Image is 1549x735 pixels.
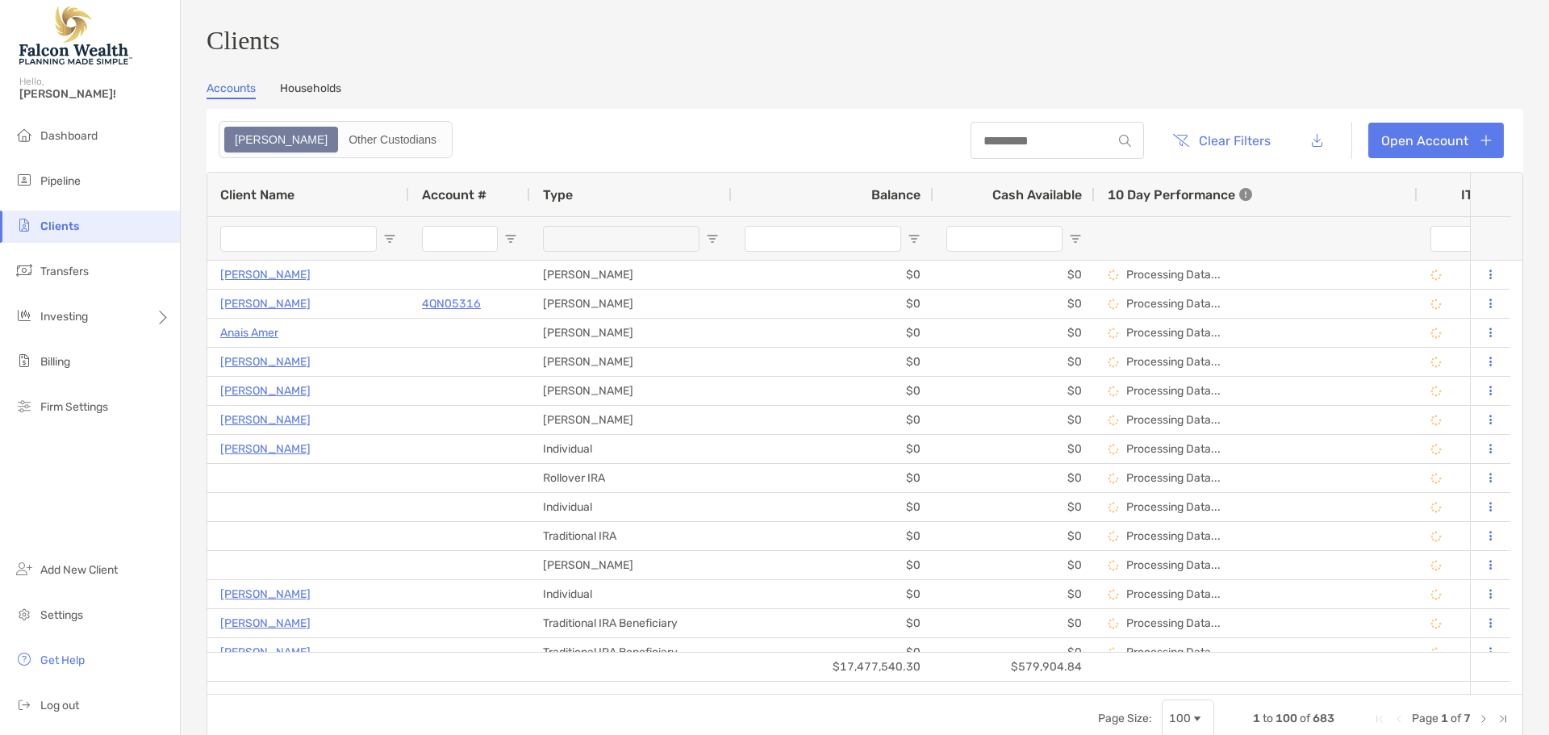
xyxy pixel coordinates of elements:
[1300,712,1310,725] span: of
[1108,386,1119,397] img: Processing Data icon
[1451,712,1461,725] span: of
[732,261,933,289] div: $0
[1108,531,1119,542] img: Processing Data icon
[1373,712,1386,725] div: First Page
[1430,226,1482,252] input: ITD Filter Input
[933,493,1095,521] div: $0
[15,261,34,280] img: transfers icon
[1126,529,1221,543] p: Processing Data...
[15,559,34,578] img: add_new_client icon
[933,551,1095,579] div: $0
[220,439,311,459] a: [PERSON_NAME]
[1430,647,1442,658] img: Processing Data icon
[220,410,311,430] p: [PERSON_NAME]
[220,352,311,372] a: [PERSON_NAME]
[15,125,34,144] img: dashboard icon
[1108,328,1119,339] img: Processing Data icon
[15,396,34,416] img: firm-settings icon
[530,609,732,637] div: Traditional IRA Beneficiary
[1160,123,1283,158] button: Clear Filters
[422,294,481,314] p: 4QN05316
[745,226,901,252] input: Balance Filter Input
[220,381,311,401] p: [PERSON_NAME]
[1126,616,1221,630] p: Processing Data...
[1430,444,1442,455] img: Processing Data icon
[1477,712,1490,725] div: Next Page
[1126,500,1221,514] p: Processing Data...
[732,551,933,579] div: $0
[933,319,1095,347] div: $0
[226,128,336,151] div: Zoe
[40,400,108,414] span: Firm Settings
[530,435,732,463] div: Individual
[1098,712,1152,725] div: Page Size:
[1069,232,1082,245] button: Open Filter Menu
[933,464,1095,492] div: $0
[1430,328,1442,339] img: Processing Data icon
[732,522,933,550] div: $0
[207,81,256,99] a: Accounts
[992,187,1082,203] span: Cash Available
[530,522,732,550] div: Traditional IRA
[220,584,311,604] p: [PERSON_NAME]
[1430,386,1442,397] img: Processing Data icon
[422,187,486,203] span: Account #
[1497,712,1509,725] div: Last Page
[1430,415,1442,426] img: Processing Data icon
[40,174,81,188] span: Pipeline
[220,323,278,343] p: Anais Amer
[1392,712,1405,725] div: Previous Page
[1253,712,1260,725] span: 1
[422,226,498,252] input: Account # Filter Input
[732,493,933,521] div: $0
[933,522,1095,550] div: $0
[220,613,311,633] a: [PERSON_NAME]
[732,580,933,608] div: $0
[1126,645,1221,659] p: Processing Data...
[40,654,85,667] span: Get Help
[1430,299,1442,310] img: Processing Data icon
[220,265,311,285] a: [PERSON_NAME]
[219,121,453,158] div: segmented control
[207,26,1523,56] h3: Clients
[1430,531,1442,542] img: Processing Data icon
[40,129,98,143] span: Dashboard
[1119,135,1131,147] img: input icon
[732,638,933,666] div: $0
[280,81,341,99] a: Households
[340,128,445,151] div: Other Custodians
[1430,618,1442,629] img: Processing Data icon
[732,609,933,637] div: $0
[530,290,732,318] div: [PERSON_NAME]
[933,377,1095,405] div: $0
[933,261,1095,289] div: $0
[19,6,132,65] img: Falcon Wealth Planning Logo
[15,649,34,669] img: get-help icon
[1126,413,1221,427] p: Processing Data...
[1126,326,1221,340] p: Processing Data...
[40,355,70,369] span: Billing
[1108,589,1119,600] img: Processing Data icon
[220,294,311,314] a: [PERSON_NAME]
[530,551,732,579] div: [PERSON_NAME]
[908,232,921,245] button: Open Filter Menu
[933,406,1095,434] div: $0
[871,187,921,203] span: Balance
[933,609,1095,637] div: $0
[530,261,732,289] div: [PERSON_NAME]
[15,604,34,624] img: settings icon
[1463,712,1471,725] span: 7
[1126,297,1221,311] p: Processing Data...
[530,493,732,521] div: Individual
[40,310,88,324] span: Investing
[1441,712,1448,725] span: 1
[530,319,732,347] div: [PERSON_NAME]
[933,580,1095,608] div: $0
[732,464,933,492] div: $0
[220,642,311,662] a: [PERSON_NAME]
[530,348,732,376] div: [PERSON_NAME]
[933,348,1095,376] div: $0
